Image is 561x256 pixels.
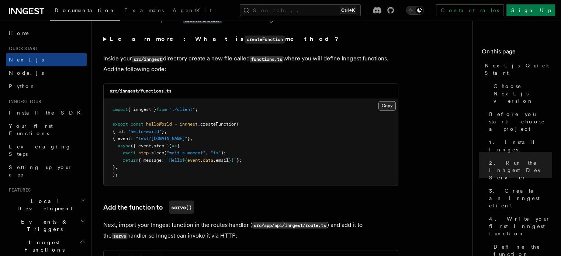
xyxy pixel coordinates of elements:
[131,136,133,141] span: :
[6,27,87,40] a: Home
[436,4,503,16] a: Contact sales
[154,143,172,148] span: step })
[123,150,136,155] span: await
[236,121,239,126] span: (
[180,121,198,126] span: inngest
[245,35,285,43] code: createFunction
[167,157,182,162] span: `Hello
[6,239,80,253] span: Inngest Functions
[110,35,340,42] strong: Learn more: What is method?
[6,99,41,105] span: Inngest tour
[167,150,205,155] span: "wait-a-moment"
[124,7,164,13] span: Examples
[6,106,87,119] a: Install the SDK
[162,157,164,162] span: :
[6,53,87,66] a: Next.js
[123,157,138,162] span: return
[506,4,555,16] a: Sign Up
[6,194,87,215] button: Local Development
[240,4,361,16] button: Search...Ctrl+K
[221,150,226,155] span: );
[6,215,87,236] button: Events & Triggers
[250,56,283,62] code: functions.ts
[9,110,85,116] span: Install the SDK
[482,47,552,59] h4: On this page
[149,150,164,155] span: .sleep
[494,83,552,105] span: Choose Next.js version
[151,143,154,148] span: ,
[50,2,120,21] a: Documentation
[138,150,149,155] span: step
[482,59,552,80] a: Next.js Quick Start
[485,62,552,77] span: Next.js Quick Start
[9,164,72,178] span: Setting up your app
[378,101,396,111] button: Copy
[9,70,44,76] span: Node.js
[229,157,231,162] span: }
[9,123,53,136] span: Your first Functions
[486,184,552,212] a: 3. Create an Inngest client
[489,159,552,181] span: 2. Run the Inngest Dev Server
[177,143,180,148] span: {
[128,129,162,134] span: "hello-world"
[9,57,44,63] span: Next.js
[489,215,552,237] span: 4. Write your first Inngest function
[112,136,131,141] span: { event
[120,2,168,20] a: Examples
[486,156,552,184] a: 2. Run the Inngest Dev Server
[6,140,87,161] a: Leveraging Steps
[6,161,87,181] a: Setting up your app
[6,46,38,52] span: Quick start
[138,157,162,162] span: { message
[183,16,222,23] a: createFunction
[173,7,212,13] span: AgentKit
[486,136,552,156] a: 1. Install Inngest
[187,157,200,162] span: event
[203,157,213,162] span: data
[6,66,87,80] a: Node.js
[340,7,356,14] kbd: Ctrl+K
[9,29,30,37] span: Home
[112,107,128,112] span: import
[115,164,118,169] span: ,
[132,56,163,62] code: src/inngest
[146,121,172,126] span: helloWorld
[103,53,398,74] p: Inside your directory create a new file called where you will define Inngest functions. Add the f...
[131,143,151,148] span: ({ event
[9,144,71,157] span: Leveraging Steps
[486,212,552,240] a: 4. Write your first Inngest function
[6,80,87,93] a: Python
[190,136,193,141] span: ,
[9,83,36,89] span: Python
[200,157,203,162] span: .
[6,119,87,140] a: Your first Functions
[103,220,398,241] p: Next, import your Inngest function in the routes handler ( ) and add it to the handler so Inngest...
[6,197,80,212] span: Local Development
[112,172,118,177] span: );
[187,136,190,141] span: }
[112,129,123,134] span: { id
[110,88,172,94] code: src/inngest/functions.ts
[156,107,167,112] span: from
[406,6,424,15] button: Toggle dark mode
[136,136,187,141] span: "test/[DOMAIN_NAME]"
[128,107,156,112] span: { inngest }
[164,150,167,155] span: (
[236,157,242,162] span: };
[172,143,177,148] span: =>
[182,157,187,162] span: ${
[231,157,236,162] span: !`
[6,187,31,193] span: Features
[112,233,127,239] code: serve
[112,164,115,169] span: }
[489,187,552,209] span: 3. Create an Inngest client
[491,80,552,108] a: Choose Next.js version
[123,129,125,134] span: :
[112,121,128,126] span: export
[103,200,194,214] a: Add the function toserve()
[486,108,552,136] a: Before you start: choose a project
[131,121,143,126] span: const
[55,7,115,13] span: Documentation
[169,107,195,112] span: "./client"
[211,150,221,155] span: "1s"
